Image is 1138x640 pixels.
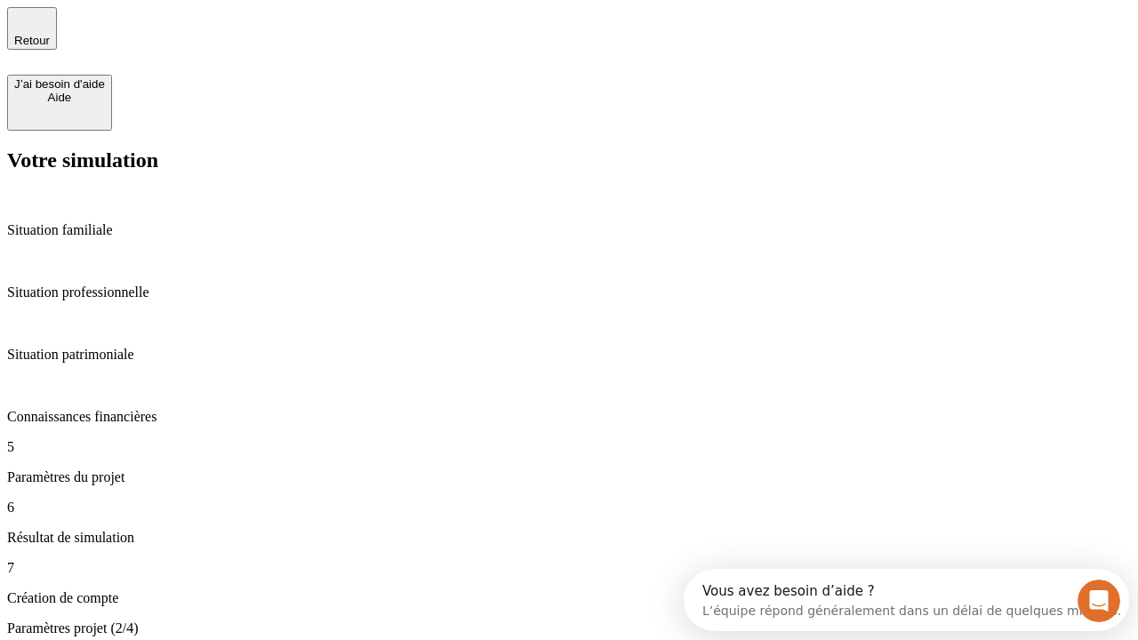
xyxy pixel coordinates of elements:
[684,569,1129,631] iframe: Intercom live chat discovery launcher
[7,469,1131,485] p: Paramètres du projet
[7,500,1131,516] p: 6
[7,590,1131,606] p: Création de compte
[7,530,1131,546] p: Résultat de simulation
[7,347,1131,363] p: Situation patrimoniale
[7,620,1131,636] p: Paramètres projet (2/4)
[7,439,1131,455] p: 5
[7,148,1131,172] h2: Votre simulation
[7,409,1131,425] p: Connaissances financières
[7,284,1131,300] p: Situation professionnelle
[1078,580,1120,622] iframe: Intercom live chat
[14,91,105,104] div: Aide
[7,222,1131,238] p: Situation familiale
[7,75,112,131] button: J’ai besoin d'aideAide
[19,29,437,48] div: L’équipe répond généralement dans un délai de quelques minutes.
[7,7,490,56] div: Ouvrir le Messenger Intercom
[7,7,57,50] button: Retour
[14,34,50,47] span: Retour
[7,560,1131,576] p: 7
[14,77,105,91] div: J’ai besoin d'aide
[19,15,437,29] div: Vous avez besoin d’aide ?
